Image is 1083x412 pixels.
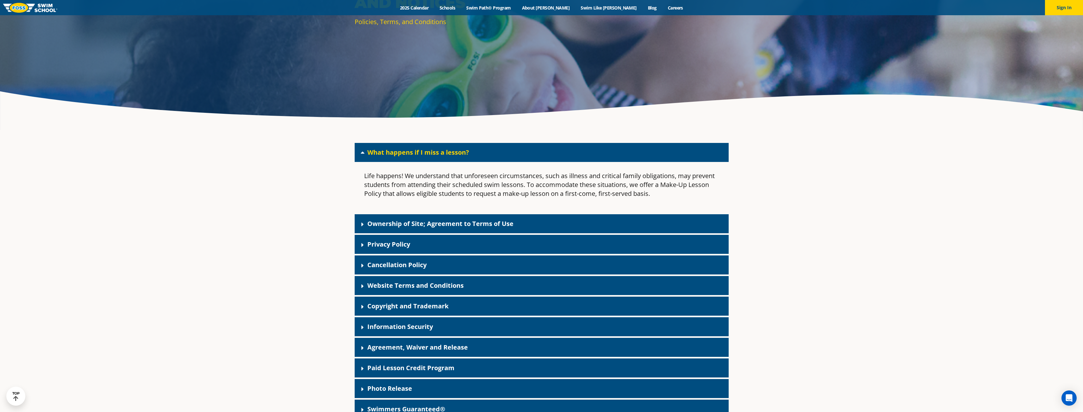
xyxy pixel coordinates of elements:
div: Paid Lesson Credit Program [355,358,729,377]
div: TOP [12,391,20,401]
a: Agreement, Waiver and Release [367,343,468,351]
a: Privacy Policy [367,240,410,248]
a: Schools [434,5,461,11]
img: FOSS Swim School Logo [3,3,57,13]
a: Information Security [367,322,433,331]
p: Policies, Terms, and Conditions [355,17,538,26]
a: Blog [642,5,662,11]
a: Website Terms and Conditions [367,281,464,290]
div: What happens if I miss a lesson? [355,162,729,213]
div: Photo Release [355,379,729,398]
a: What happens if I miss a lesson? [367,148,469,157]
a: About [PERSON_NAME] [516,5,575,11]
div: Agreement, Waiver and Release [355,338,729,357]
div: What happens if I miss a lesson? [355,143,729,162]
a: 2025 Calendar [395,5,434,11]
div: Information Security [355,317,729,336]
a: Cancellation Policy [367,261,427,269]
a: Careers [662,5,688,11]
div: Privacy Policy [355,235,729,254]
div: Open Intercom Messenger [1061,390,1077,406]
a: Copyright and Trademark [367,302,448,310]
div: Copyright and Trademark [355,297,729,316]
div: Cancellation Policy [355,255,729,274]
a: Photo Release [367,384,412,393]
a: Swim Path® Program [461,5,516,11]
a: Ownership of Site; Agreement to Terms of Use [367,219,513,228]
div: Website Terms and Conditions [355,276,729,295]
p: Life happens! We understand that unforeseen circumstances, such as illness and critical family ob... [364,171,719,198]
a: Paid Lesson Credit Program [367,364,454,372]
div: Ownership of Site; Agreement to Terms of Use [355,214,729,233]
a: Swim Like [PERSON_NAME] [575,5,642,11]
